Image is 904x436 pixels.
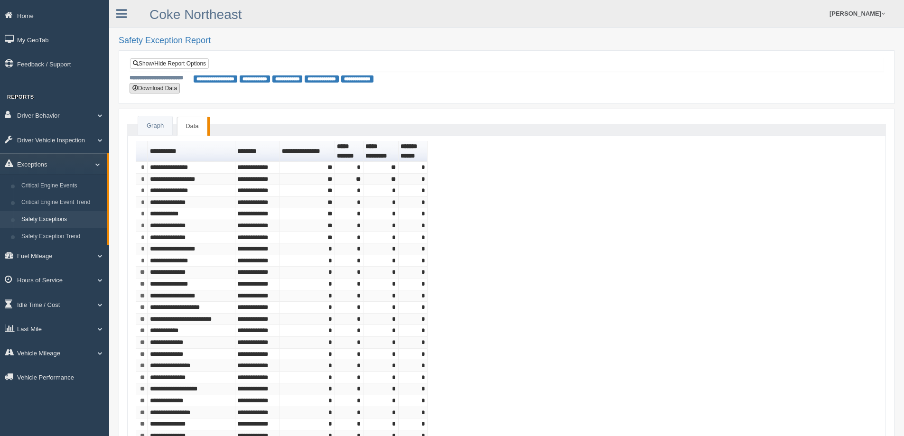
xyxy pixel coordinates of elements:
a: Critical Engine Event Trend [17,194,107,211]
a: Safety Exception Trend [17,228,107,245]
th: Sort column [280,141,335,162]
th: Sort column [335,141,363,162]
a: Safety Exceptions [17,211,107,228]
a: Graph [138,116,172,136]
th: Sort column [235,141,280,162]
th: Sort column [363,141,399,162]
th: Sort column [399,141,428,162]
a: Critical Engine Events [17,177,107,195]
a: Data [177,117,207,136]
a: Coke Northeast [149,7,242,22]
a: Show/Hide Report Options [130,58,209,69]
h2: Safety Exception Report [119,36,895,46]
th: Sort column [148,141,235,162]
button: Download Data [130,83,180,93]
